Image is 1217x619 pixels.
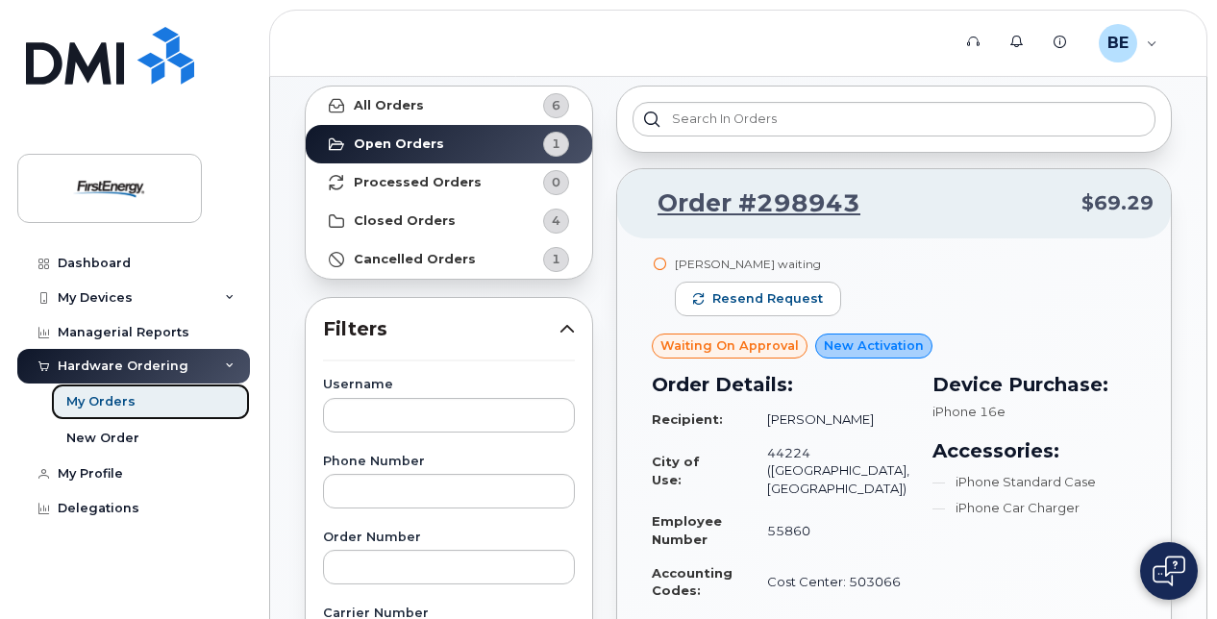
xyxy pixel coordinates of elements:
td: [PERSON_NAME] [750,403,909,436]
strong: Cancelled Orders [354,252,476,267]
span: 1 [552,135,560,153]
td: 55860 [750,505,909,556]
strong: Accounting Codes: [652,565,733,599]
label: Username [323,379,575,391]
strong: Open Orders [354,136,444,152]
li: iPhone Car Charger [932,499,1136,517]
span: New Activation [824,336,924,355]
label: Phone Number [323,456,575,468]
img: Open chat [1153,556,1185,586]
span: Resend request [712,290,823,308]
span: 6 [552,96,560,114]
li: iPhone Standard Case [932,473,1136,491]
strong: Recipient: [652,411,723,427]
span: BE [1107,32,1129,55]
a: Order #298943 [634,186,860,221]
span: Filters [323,315,559,343]
strong: Employee Number [652,513,722,547]
td: 44224 ([GEOGRAPHIC_DATA], [GEOGRAPHIC_DATA]) [750,436,909,506]
a: Processed Orders0 [306,163,592,202]
a: All Orders6 [306,87,592,125]
a: Open Orders1 [306,125,592,163]
a: Cancelled Orders1 [306,240,592,279]
span: $69.29 [1081,189,1154,217]
h3: Order Details: [652,370,909,399]
button: Resend request [675,282,841,316]
a: Closed Orders4 [306,202,592,240]
h3: Accessories: [932,436,1136,465]
span: 4 [552,211,560,230]
strong: City of Use: [652,454,700,487]
td: Cost Center: 503066 [750,557,909,607]
span: Waiting On Approval [660,336,799,355]
strong: All Orders [354,98,424,113]
span: 0 [552,173,560,191]
strong: Processed Orders [354,175,482,190]
span: 1 [552,250,560,268]
div: Blake Eppler [1085,24,1171,62]
h3: Device Purchase: [932,370,1136,399]
label: Order Number [323,532,575,544]
input: Search in orders [633,102,1155,136]
div: [PERSON_NAME] waiting [675,256,841,272]
span: iPhone 16e [932,404,1006,419]
strong: Closed Orders [354,213,456,229]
